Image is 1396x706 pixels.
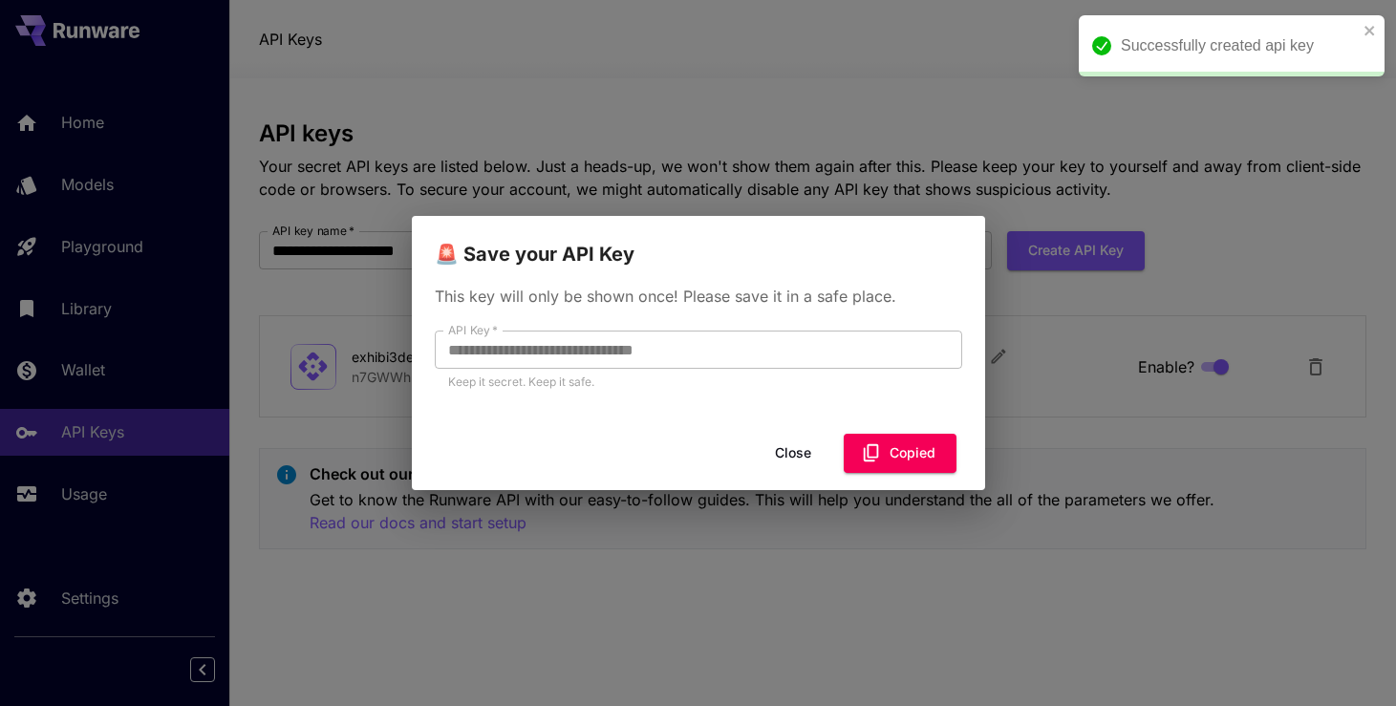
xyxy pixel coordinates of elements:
button: Copied [844,434,956,473]
p: This key will only be shown once! Please save it in a safe place. [435,285,962,308]
p: Keep it secret. Keep it safe. [448,373,949,392]
h2: 🚨 Save your API Key [412,216,985,269]
button: Close [750,434,836,473]
button: close [1364,23,1377,38]
div: Successfully created api key [1121,34,1358,57]
label: API Key [448,322,498,338]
